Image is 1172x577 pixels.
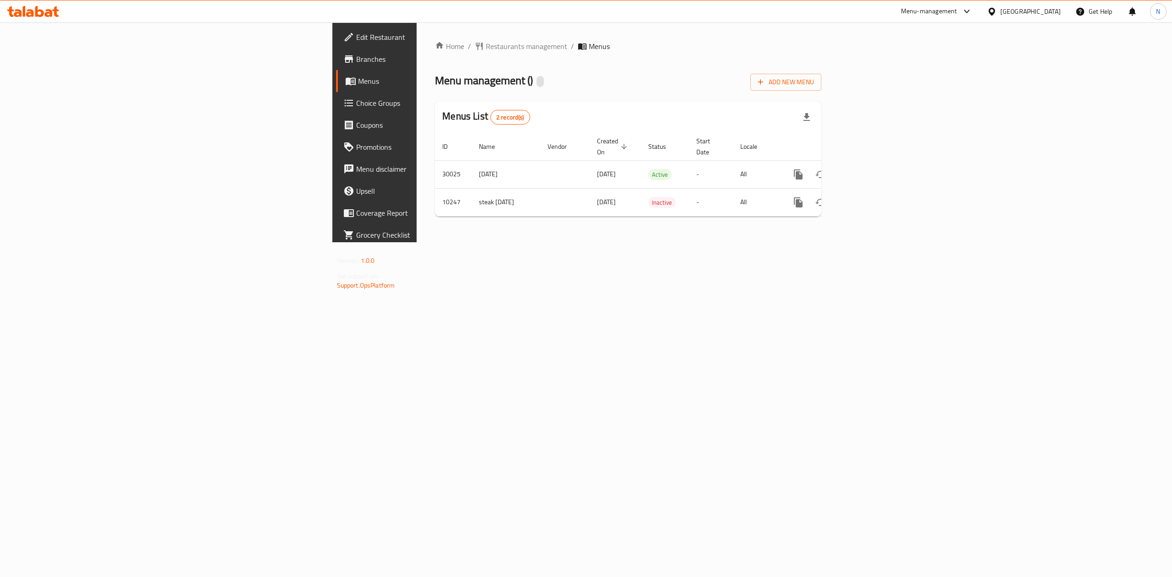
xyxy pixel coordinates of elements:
[648,141,678,152] span: Status
[809,163,831,185] button: Change Status
[336,158,528,180] a: Menu disclaimer
[435,133,883,217] table: enhanced table
[336,48,528,70] a: Branches
[780,133,883,161] th: Actions
[597,196,616,208] span: [DATE]
[479,141,507,152] span: Name
[336,70,528,92] a: Menus
[689,160,733,188] td: -
[356,207,521,218] span: Coverage Report
[337,255,359,267] span: Version:
[356,185,521,196] span: Upsell
[336,202,528,224] a: Coverage Report
[336,114,528,136] a: Coupons
[589,41,610,52] span: Menus
[356,163,521,174] span: Menu disclaimer
[442,141,460,152] span: ID
[336,180,528,202] a: Upsell
[733,160,780,188] td: All
[648,169,672,180] span: Active
[336,92,528,114] a: Choice Groups
[689,188,733,216] td: -
[696,136,722,158] span: Start Date
[740,141,769,152] span: Locale
[1000,6,1061,16] div: [GEOGRAPHIC_DATA]
[336,224,528,246] a: Grocery Checklist
[648,197,676,208] span: Inactive
[442,109,530,125] h2: Menus List
[787,191,809,213] button: more
[796,106,818,128] div: Export file
[597,168,616,180] span: [DATE]
[356,229,521,240] span: Grocery Checklist
[356,142,521,152] span: Promotions
[356,32,521,43] span: Edit Restaurant
[490,110,530,125] div: Total records count
[336,136,528,158] a: Promotions
[337,279,395,291] a: Support.OpsPlatform
[491,113,530,122] span: 2 record(s)
[750,74,821,91] button: Add New Menu
[336,26,528,48] a: Edit Restaurant
[548,141,579,152] span: Vendor
[356,120,521,131] span: Coupons
[1156,6,1160,16] span: N
[901,6,957,17] div: Menu-management
[337,270,379,282] span: Get support on:
[356,98,521,109] span: Choice Groups
[356,54,521,65] span: Branches
[571,41,574,52] li: /
[435,41,821,52] nav: breadcrumb
[597,136,630,158] span: Created On
[733,188,780,216] td: All
[758,76,814,88] span: Add New Menu
[358,76,521,87] span: Menus
[361,255,375,267] span: 1.0.0
[809,191,831,213] button: Change Status
[787,163,809,185] button: more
